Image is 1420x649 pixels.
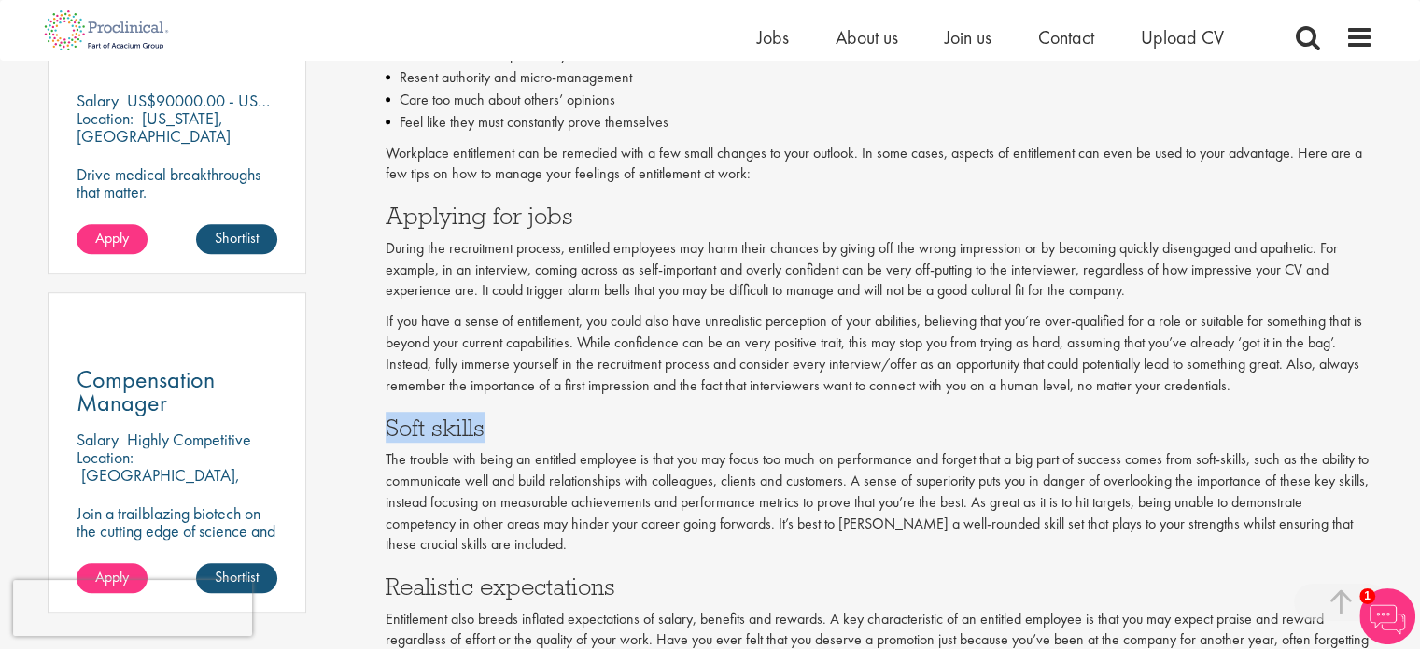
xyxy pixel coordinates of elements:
[77,90,119,111] span: Salary
[77,107,134,129] span: Location:
[77,165,278,201] p: Drive medical breakthroughs that matter.
[386,311,1373,396] p: If you have a sense of entitlement, you could also have unrealistic perception of your abilities,...
[77,107,231,147] p: [US_STATE], [GEOGRAPHIC_DATA]
[77,446,134,468] span: Location:
[386,111,1373,134] li: Feel like they must constantly prove themselves
[196,563,277,593] a: Shortlist
[386,416,1373,440] h3: Soft skills
[127,429,251,450] p: Highly Competitive
[386,238,1373,303] p: During the recruitment process, entitled employees may harm their chances by giving off the wrong...
[945,25,991,49] a: Join us
[95,567,129,586] span: Apply
[77,224,148,254] a: Apply
[1038,25,1094,49] a: Contact
[1359,588,1375,604] span: 1
[386,89,1373,111] li: Care too much about others’ opinions
[127,90,415,111] p: US$90000.00 - US$100000.00 per annum
[1359,588,1415,644] img: Chatbot
[386,204,1373,228] h3: Applying for jobs
[1141,25,1224,49] a: Upload CV
[77,368,278,415] a: Compensation Manager
[386,143,1373,186] p: Workplace entitlement can be remedied with a few small changes to your outlook. In some cases, as...
[77,504,278,557] p: Join a trailblazing biotech on the cutting edge of science and technology.
[77,464,240,503] p: [GEOGRAPHIC_DATA], [GEOGRAPHIC_DATA]
[196,224,277,254] a: Shortlist
[77,429,119,450] span: Salary
[386,66,1373,89] li: Resent authority and micro-management
[836,25,898,49] a: About us
[757,25,789,49] a: Jobs
[386,574,1373,599] h3: Realistic expectations
[77,563,148,593] a: Apply
[13,580,252,636] iframe: reCAPTCHA
[386,449,1373,556] p: The trouble with being an entitled employee is that you may focus too much on performance and for...
[95,228,129,247] span: Apply
[77,363,215,418] span: Compensation Manager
